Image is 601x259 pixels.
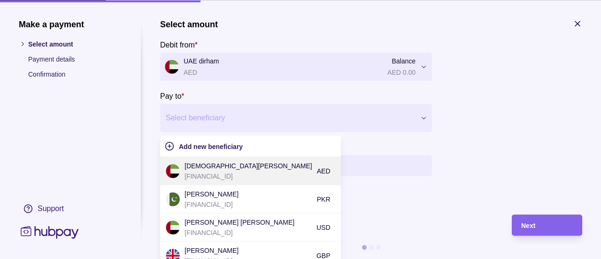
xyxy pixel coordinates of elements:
[19,198,122,218] a: Support
[512,214,582,235] button: Next
[317,165,331,176] p: AED
[165,140,336,151] button: Add new beneficiary
[317,194,331,204] p: PKR
[38,203,64,213] div: Support
[185,171,312,181] p: [FINANCIAL_ID]
[316,222,331,232] p: USD
[185,245,312,255] p: [PERSON_NAME]
[160,90,185,101] label: Pay to
[185,199,312,209] p: [FINANCIAL_ID]
[166,164,180,178] img: ae
[185,227,312,237] p: [FINANCIAL_ID]
[166,192,180,206] img: pk
[521,222,535,229] span: Next
[28,69,122,79] p: Confirmation
[28,39,122,49] p: Select amount
[179,142,243,150] span: Add new beneficiary
[166,220,180,234] img: ae
[160,92,181,100] p: Pay to
[19,19,122,29] h1: Make a payment
[28,54,122,64] p: Payment details
[160,40,195,48] p: Debit from
[160,19,218,29] h1: Select amount
[160,39,198,50] label: Debit from
[185,188,312,199] p: [PERSON_NAME]
[185,217,312,227] p: [PERSON_NAME] [PERSON_NAME]
[185,160,312,171] p: [DEMOGRAPHIC_DATA][PERSON_NAME]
